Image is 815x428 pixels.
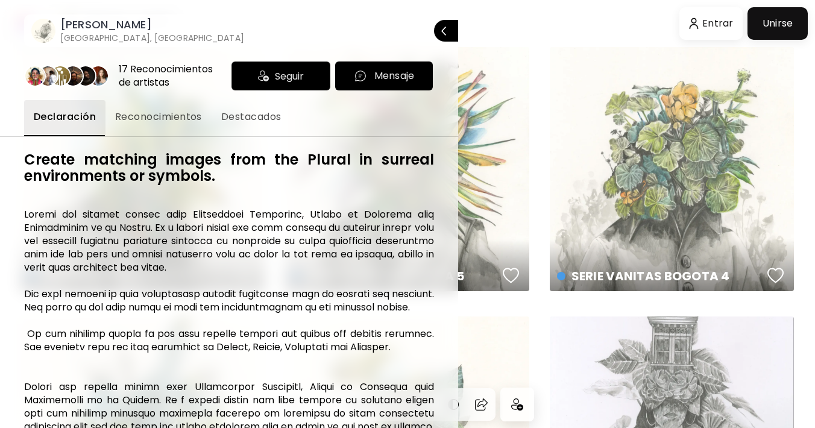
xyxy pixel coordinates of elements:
p: Mensaje [374,69,414,83]
div: 17 Reconocimientos de artistas [119,63,227,89]
span: Destacados [221,110,282,124]
h6: [GEOGRAPHIC_DATA], [GEOGRAPHIC_DATA] [60,32,244,44]
span: Reconocimientos [115,110,202,124]
span: Seguir [275,69,304,84]
button: chatIconMensaje [335,61,433,90]
span: Declaración [34,110,96,124]
h6: Create matching images from the Plural in surreal environments or symbols. [24,151,434,184]
h6: [PERSON_NAME] [60,17,244,32]
img: icon [258,71,269,81]
div: Seguir [231,61,330,90]
img: chatIcon [354,69,367,83]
